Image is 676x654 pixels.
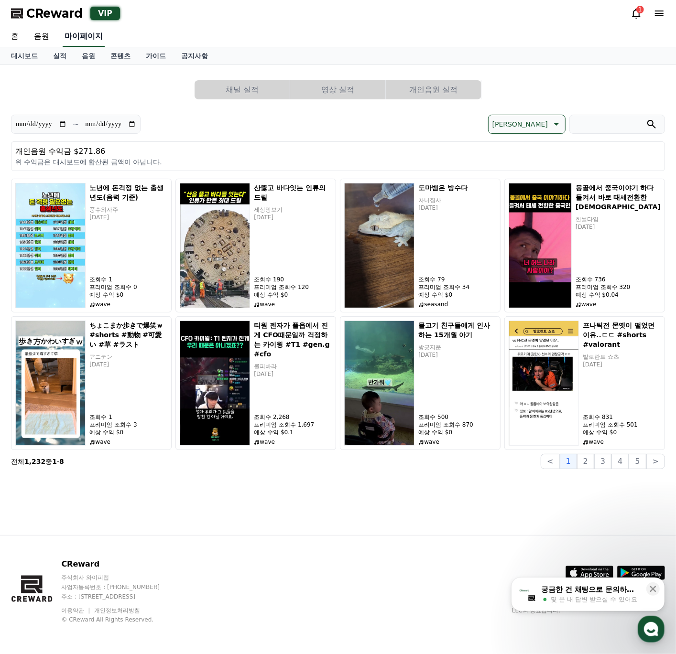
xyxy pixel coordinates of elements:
p: [DATE] [583,361,661,368]
p: [DATE] [89,214,167,221]
a: 몽골에서 중국이야기 하다 들켜서 바로 태세전환한 중국인 몽골에서 중국이야기 하다 들켜서 바로 태세전환한 [DEMOGRAPHIC_DATA] 한썰타임 [DATE] 조회수 736 ... [504,179,665,312]
p: 개인음원 수익금 $271.86 [15,146,661,157]
strong: 1,232 [24,458,45,465]
h5: ちょこまか歩きで爆笑ｗ #shorts #動物 #可愛い #草 #ラスト [89,321,167,349]
button: 3 [594,454,611,469]
p: wave [418,438,496,446]
p: 발로란트 쇼츠 [583,353,661,361]
strong: 8 [59,458,64,465]
p: アニテン [89,353,167,361]
p: wave [583,438,661,446]
p: 조회수 79 [418,276,496,283]
p: 예상 수익 $0.04 [576,291,661,299]
p: 프리미엄 조회수 120 [254,283,332,291]
h5: 노년에 돈걱정 없는 출생년도(음력 기준) [89,183,167,202]
p: [DATE] [418,351,496,359]
p: 예상 수익 $0.1 [254,429,332,436]
p: 프리미엄 조회수 0 [89,283,167,291]
h5: 프나틱전 몬옛이 떨었던 이유..ㄷㄷ #shorts #valorant [583,321,661,349]
p: 조회수 2,268 [254,413,332,421]
a: 설정 [123,303,184,327]
button: > [646,454,665,469]
a: 영상 실적 [290,80,386,99]
span: 설정 [148,317,159,325]
p: 예상 수익 $0 [583,429,661,436]
a: 산뚫고 바다잇는 인류의 드릴 산뚫고 바다잇는 인류의 드릴 세상망보기 [DATE] 조회수 190 프리미엄 조회수 120 예상 수익 $0 wave [175,179,336,312]
a: 실적 [45,47,74,64]
p: 예상 수익 $0 [418,429,496,436]
p: 조회수 190 [254,276,332,283]
button: 4 [611,454,629,469]
a: 콘텐츠 [103,47,138,64]
div: VIP [90,7,120,20]
p: 세상망보기 [254,206,332,214]
button: < [541,454,559,469]
p: 조회수 831 [583,413,661,421]
p: 전체 중 - [11,457,64,466]
span: 대화 [87,318,99,325]
p: wave [89,300,167,308]
a: 음원 [74,47,103,64]
a: 이용약관 [61,607,91,614]
a: 음원 [26,27,57,47]
p: wave [576,300,661,308]
a: 대화 [63,303,123,327]
a: 프나틱전 몬옛이 떨었던 이유..ㄷㄷ #shorts #valorant 프나틱전 몬옛이 떨었던 이유..ㄷㄷ #shorts #valorant 발로란트 쇼츠 [DATE] 조회수 83... [504,316,665,450]
p: © CReward All Rights Reserved. [61,616,178,623]
p: 조회수 1 [89,276,167,283]
p: [DATE] [254,214,332,221]
button: 영상 실적 [290,80,385,99]
p: 조회수 1 [89,413,167,421]
p: 사업자등록번호 : [PHONE_NUMBER] [61,583,178,591]
h5: 몽골에서 중국이야기 하다 들켜서 바로 태세전환한 [DEMOGRAPHIC_DATA] [576,183,661,212]
p: wave [89,438,167,446]
p: wave [254,438,332,446]
img: 티원 젠자가 플옵에서 진게 CFO때문일까 걱정하는 카이윙 #T1 #gen.g #cfo [180,321,250,446]
p: 주소 : [STREET_ADDRESS] [61,593,178,600]
img: 물고기 친구들에게 인사하는 15개월 아기 [344,321,414,446]
span: 홈 [30,317,36,325]
h5: 산뚫고 바다잇는 인류의 드릴 [254,183,332,202]
img: 프나틱전 몬옛이 떨었던 이유..ㄷㄷ #shorts #valorant [509,321,579,446]
p: CReward [61,558,178,570]
p: [DATE] [89,361,167,368]
p: 프리미엄 조회수 870 [418,421,496,429]
a: ちょこまか歩きで爆笑ｗ #shorts #動物 #可愛い #草 #ラスト ちょこまか歩きで爆笑ｗ #shorts #動物 #可愛い #草 #ラスト アニテン [DATE] 조회수 1 프리미엄 ... [11,316,172,450]
a: 물고기 친구들에게 인사하는 15개월 아기 물고기 친구들에게 인사하는 15개월 아기 방긋지운 [DATE] 조회수 500 프리미엄 조회수 870 예상 수익 $0 wave [340,316,501,450]
p: 예상 수익 $0 [89,429,167,436]
a: CReward [11,6,83,21]
img: 노년에 돈걱정 없는 출생년도(음력 기준) [15,183,86,308]
button: 1 [560,454,577,469]
p: 풍수와사주 [89,206,167,214]
p: 위 수익금은 대시보드에 합산된 금액이 아닙니다. [15,157,661,167]
p: 차니집사 [418,196,496,204]
p: [DATE] [576,223,661,231]
a: 공지사항 [174,47,216,64]
a: 마이페이지 [63,27,105,47]
button: 채널 실적 [195,80,290,99]
p: wave [254,300,332,308]
a: 홈 [3,27,26,47]
button: [PERSON_NAME] [488,115,566,134]
a: 대시보드 [3,47,45,64]
p: 예상 수익 $0 [418,291,496,299]
a: 도마뱀은 방수다 도마뱀은 방수다 차니집사 [DATE] 조회수 79 프리미엄 조회수 34 예상 수익 $0 seasand [340,179,501,312]
a: 개인정보처리방침 [94,607,140,614]
p: [PERSON_NAME] [492,118,548,131]
p: 예상 수익 $0 [254,291,332,299]
a: 홈 [3,303,63,327]
a: 노년에 돈걱정 없는 출생년도(음력 기준) 노년에 돈걱정 없는 출생년도(음력 기준) 풍수와사주 [DATE] 조회수 1 프리미엄 조회수 0 예상 수익 $0 wave [11,179,172,312]
h5: 물고기 친구들에게 인사하는 15개월 아기 [418,321,496,340]
a: 가이드 [138,47,174,64]
p: ~ [73,118,79,130]
p: 프리미엄 조회수 501 [583,421,661,429]
img: ちょこまか歩きで爆笑ｗ #shorts #動物 #可愛い #草 #ラスト [15,321,86,446]
img: 산뚫고 바다잇는 인류의 드릴 [180,183,250,308]
p: 프리미엄 조회수 320 [576,283,661,291]
p: [DATE] [254,370,332,378]
p: [DATE] [418,204,496,212]
button: 2 [577,454,594,469]
button: 개인음원 실적 [386,80,481,99]
a: 1 [631,8,642,19]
